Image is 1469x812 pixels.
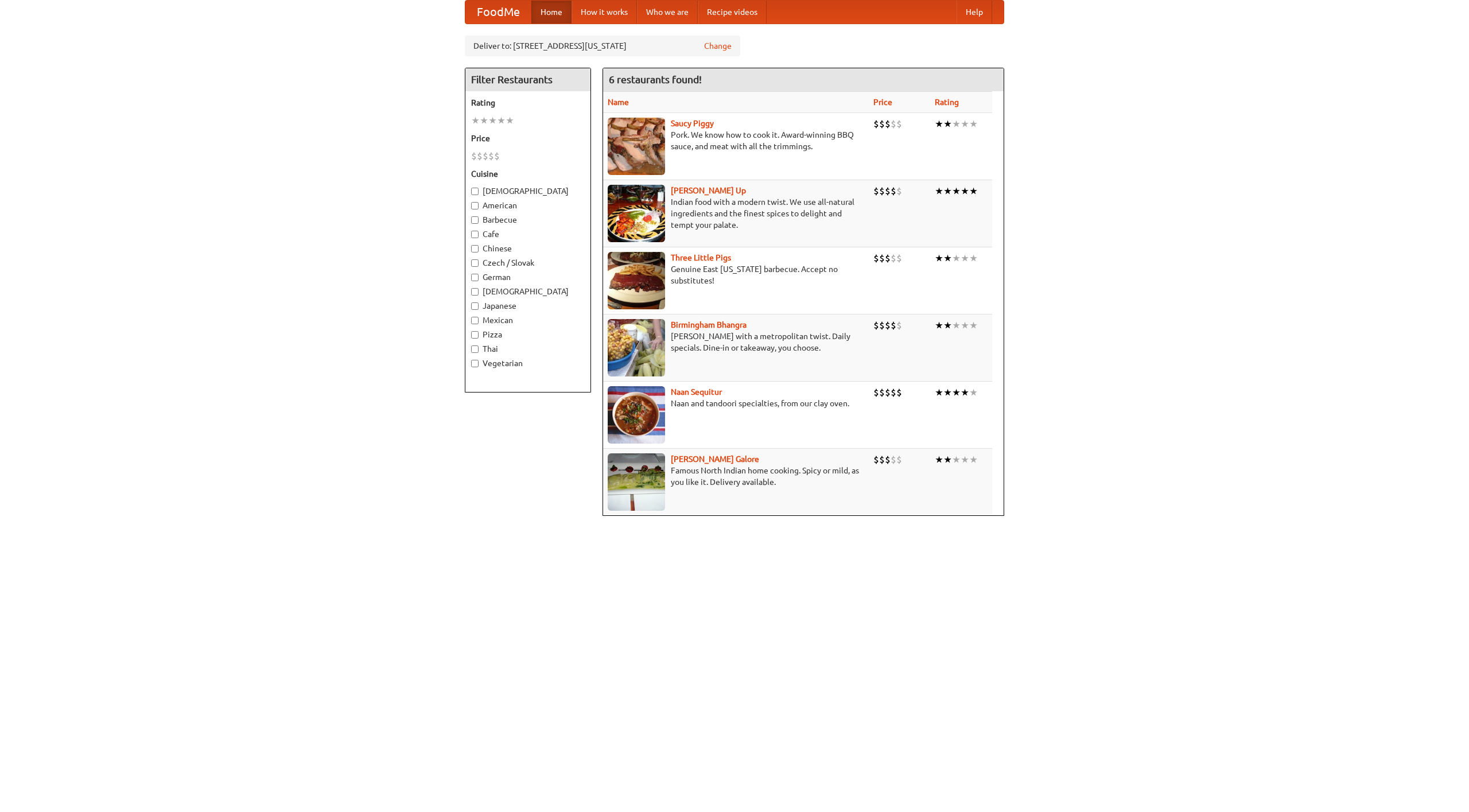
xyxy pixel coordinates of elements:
[698,1,767,24] a: Recipe videos
[471,243,585,254] label: Chinese
[885,118,891,130] li: $
[471,300,585,312] label: Japanese
[471,329,585,340] label: Pizza
[885,319,891,332] li: $
[637,1,698,24] a: Who we are
[465,36,740,56] div: Deliver to: [STREET_ADDRESS][US_STATE]
[704,40,732,52] a: Change
[891,118,896,130] li: $
[957,1,992,24] a: Help
[885,453,891,466] li: $
[969,185,978,197] li: ★
[885,386,891,399] li: $
[943,453,952,466] li: ★
[609,74,702,85] ng-pluralize: 6 restaurants found!
[952,118,961,130] li: ★
[961,252,969,265] li: ★
[943,386,952,399] li: ★
[896,319,902,332] li: $
[480,114,488,127] li: ★
[879,252,885,265] li: $
[873,98,892,107] a: Price
[952,252,961,265] li: ★
[608,331,864,353] p: [PERSON_NAME] with a metropolitan twist. Daily specials. Dine-in or takeaway, you choose.
[608,319,665,376] img: bhangra.jpg
[471,228,585,240] label: Cafe
[935,118,943,130] li: ★
[471,302,479,310] input: Japanese
[488,150,494,162] li: $
[943,319,952,332] li: ★
[608,386,665,444] img: naansequitur.jpg
[494,150,500,162] li: $
[879,118,885,130] li: $
[471,331,479,339] input: Pizza
[477,150,483,162] li: $
[969,386,978,399] li: ★
[471,345,479,353] input: Thai
[671,387,722,397] a: Naan Sequitur
[471,274,479,281] input: German
[471,257,585,269] label: Czech / Slovak
[896,386,902,399] li: $
[471,271,585,283] label: German
[873,453,879,466] li: $
[873,319,879,332] li: $
[471,150,477,162] li: $
[531,1,572,24] a: Home
[483,150,488,162] li: $
[671,454,759,464] a: [PERSON_NAME] Galore
[471,214,585,226] label: Barbecue
[896,453,902,466] li: $
[969,453,978,466] li: ★
[471,231,479,238] input: Cafe
[608,129,864,152] p: Pork. We know how to cook it. Award-winning BBQ sauce, and meat with all the trimmings.
[952,319,961,332] li: ★
[935,252,943,265] li: ★
[879,386,885,399] li: $
[943,252,952,265] li: ★
[471,202,479,209] input: American
[471,317,479,324] input: Mexican
[471,314,585,326] label: Mexican
[969,118,978,130] li: ★
[896,252,902,265] li: $
[572,1,637,24] a: How it works
[896,185,902,197] li: $
[935,98,959,107] a: Rating
[891,386,896,399] li: $
[885,185,891,197] li: $
[506,114,514,127] li: ★
[465,68,590,91] h4: Filter Restaurants
[608,185,665,242] img: curryup.jpg
[471,360,479,367] input: Vegetarian
[891,252,896,265] li: $
[671,253,731,262] a: Three Little Pigs
[471,200,585,211] label: American
[488,114,497,127] li: ★
[961,453,969,466] li: ★
[891,185,896,197] li: $
[952,185,961,197] li: ★
[471,259,479,267] input: Czech / Slovak
[471,185,585,197] label: [DEMOGRAPHIC_DATA]
[873,185,879,197] li: $
[471,358,585,369] label: Vegetarian
[935,386,943,399] li: ★
[471,343,585,355] label: Thai
[873,252,879,265] li: $
[471,114,480,127] li: ★
[471,288,479,296] input: [DEMOGRAPHIC_DATA]
[471,133,585,144] h5: Price
[471,97,585,108] h5: Rating
[608,252,665,309] img: littlepigs.jpg
[608,465,864,488] p: Famous North Indian home cooking. Spicy or mild, as you like it. Delivery available.
[671,320,747,329] b: Birmingham Bhangra
[671,186,746,195] a: [PERSON_NAME] Up
[608,398,864,409] p: Naan and tandoori specialties, from our clay oven.
[891,453,896,466] li: $
[471,286,585,297] label: [DEMOGRAPHIC_DATA]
